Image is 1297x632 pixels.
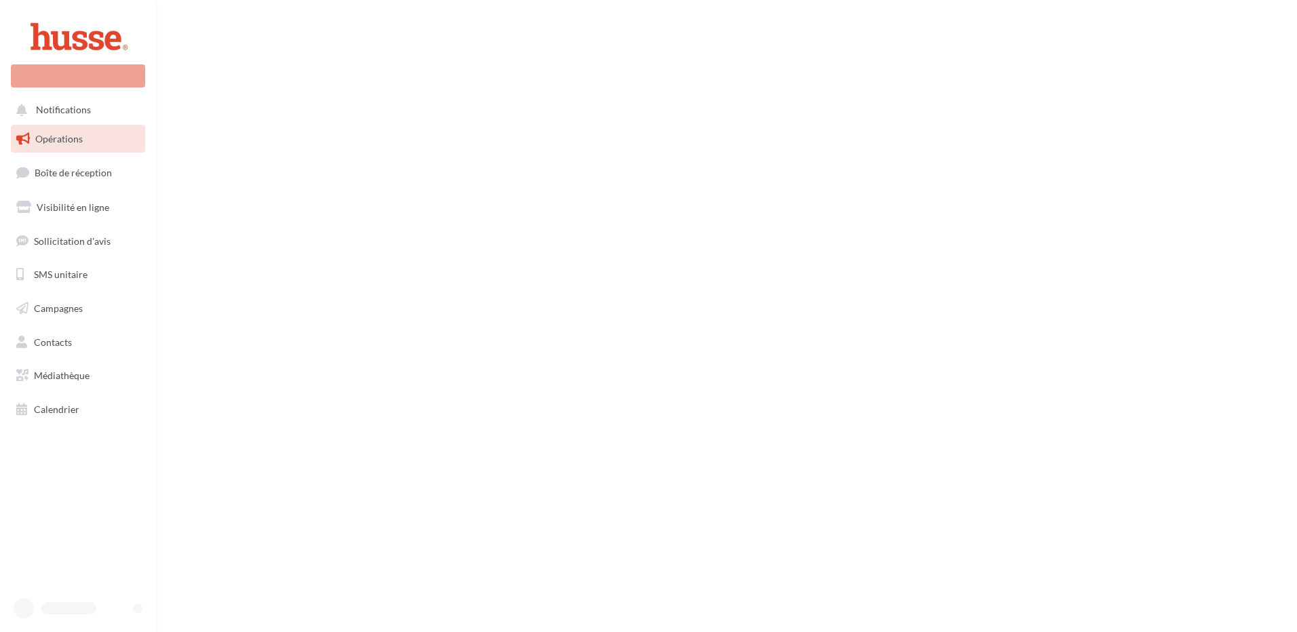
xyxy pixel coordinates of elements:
[35,167,112,178] span: Boîte de réception
[11,64,145,87] div: Nouvelle campagne
[36,104,91,116] span: Notifications
[8,158,148,187] a: Boîte de réception
[34,269,88,280] span: SMS unitaire
[8,395,148,424] a: Calendrier
[34,336,72,348] span: Contacts
[34,235,111,246] span: Sollicitation d'avis
[34,302,83,314] span: Campagnes
[34,403,79,415] span: Calendrier
[8,193,148,222] a: Visibilité en ligne
[34,370,90,381] span: Médiathèque
[8,328,148,357] a: Contacts
[8,125,148,153] a: Opérations
[37,201,109,213] span: Visibilité en ligne
[8,294,148,323] a: Campagnes
[8,361,148,390] a: Médiathèque
[35,133,83,144] span: Opérations
[8,260,148,289] a: SMS unitaire
[8,227,148,256] a: Sollicitation d'avis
